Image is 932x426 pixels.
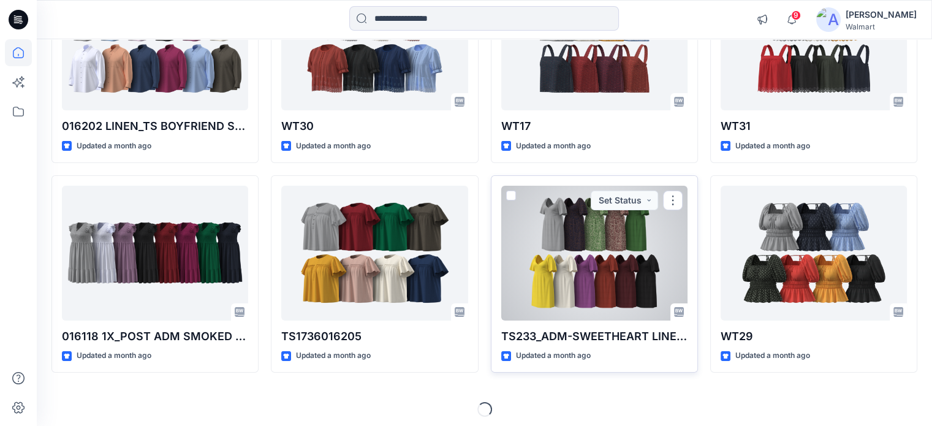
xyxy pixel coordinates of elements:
[281,328,468,345] p: TS1736016205
[816,7,841,32] img: avatar
[62,186,248,321] a: 016118 1X_POST ADM SMOKED BODICE MIDI DRESS
[281,118,468,135] p: WT30
[77,349,151,362] p: Updated a month ago
[281,186,468,321] a: TS1736016205
[77,140,151,153] p: Updated a month ago
[296,349,371,362] p: Updated a month ago
[791,10,801,20] span: 9
[721,118,907,135] p: WT31
[721,186,907,321] a: WT29
[62,118,248,135] p: 016202 LINEN_TS BOYFRIEND SHIRT
[501,118,688,135] p: WT17
[735,349,810,362] p: Updated a month ago
[516,349,591,362] p: Updated a month ago
[735,140,810,153] p: Updated a month ago
[62,328,248,345] p: 016118 1X_POST ADM SMOKED BODICE MIDI DRESS
[721,328,907,345] p: WT29
[846,7,917,22] div: [PERSON_NAME]
[846,22,917,31] div: Walmart
[516,140,591,153] p: Updated a month ago
[296,140,371,153] p: Updated a month ago
[501,186,688,321] a: TS233_ADM-SWEETHEART LINEN DRESS
[501,328,688,345] p: TS233_ADM-SWEETHEART LINEN DRESS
